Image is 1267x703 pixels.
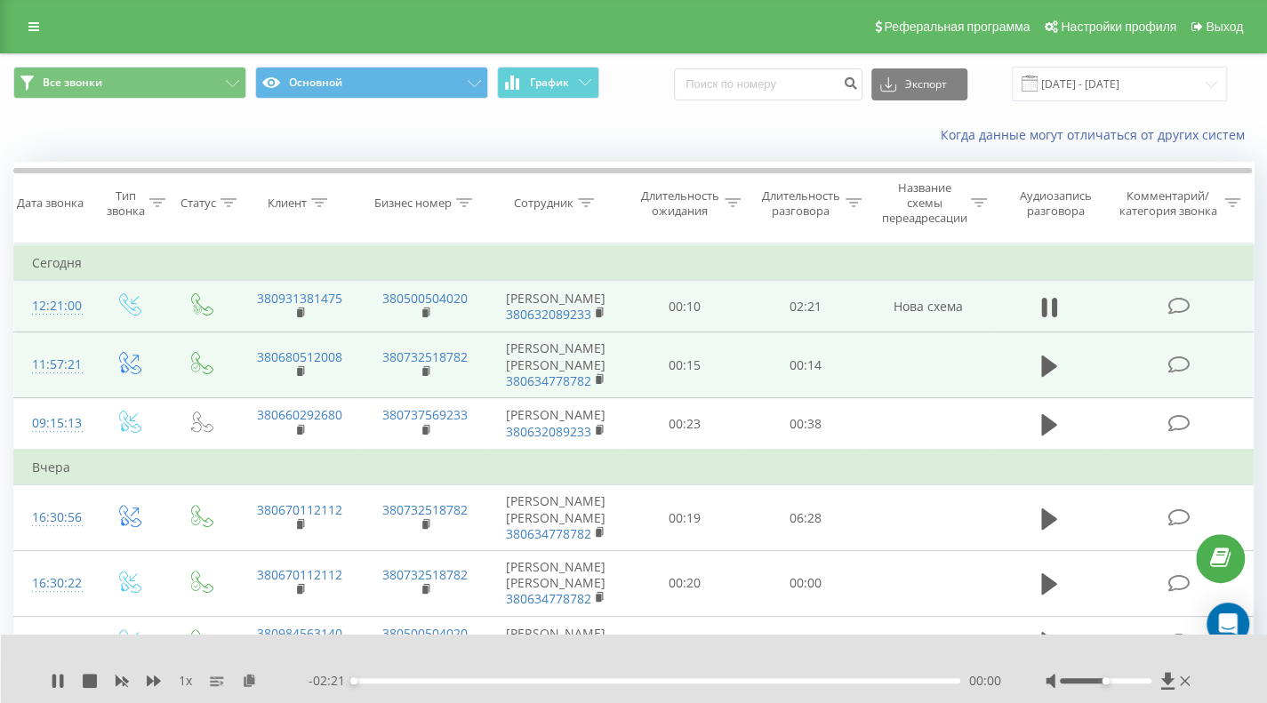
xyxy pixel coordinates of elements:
td: Вчера [14,450,1254,485]
a: 380670112112 [257,501,342,518]
span: Настройки профиля [1061,20,1176,34]
td: 00:00 [744,550,865,616]
td: 00:15 [623,616,744,667]
div: Название схемы переадресации [881,180,966,226]
div: Accessibility label [350,677,357,684]
td: [PERSON_NAME] [PERSON_NAME] [488,550,623,616]
a: 380632089233 [506,306,591,323]
td: 00:10 [623,281,744,332]
td: 06:28 [744,485,865,551]
td: 02:21 [744,281,865,332]
div: Аудиозапись разговора [1007,188,1103,219]
td: Нова схема [865,281,991,332]
div: Open Intercom Messenger [1207,603,1249,645]
td: [PERSON_NAME] [488,616,623,667]
a: 380931381475 [257,290,342,307]
a: 380632089233 [506,423,591,440]
span: 1 x [179,672,192,690]
span: - 02:21 [309,672,354,690]
div: Длительность разговора [761,188,841,219]
div: Сотрудник [514,196,573,211]
td: [PERSON_NAME] [PERSON_NAME] [488,332,623,398]
a: 380732518782 [382,348,468,365]
span: Все звонки [43,76,102,90]
a: 380670112112 [257,566,342,583]
span: График [530,76,569,89]
a: 380680512008 [257,348,342,365]
div: Accessibility label [1103,677,1110,684]
a: 380634778782 [506,525,591,542]
div: Клиент [268,196,307,211]
td: [PERSON_NAME] [488,398,623,451]
td: Нова схема [865,616,991,667]
button: Основной [255,67,488,99]
span: 00:00 [969,672,1001,690]
div: Бизнес номер [374,196,452,211]
td: 00:23 [623,398,744,451]
button: Все звонки [13,67,246,99]
a: Когда данные могут отличаться от других систем [941,126,1254,143]
a: 380732518782 [382,566,468,583]
input: Поиск по номеру [674,68,862,100]
a: 380732518782 [382,501,468,518]
div: 16:30:56 [32,500,74,535]
div: Тип звонка [107,188,145,219]
div: Комментарий/категория звонка [1116,188,1220,219]
td: 00:38 [744,398,865,451]
a: 380984563140 [257,625,342,642]
div: 14:45:43 [32,625,74,659]
td: 00:14 [744,332,865,398]
div: 11:57:21 [32,348,74,382]
td: [PERSON_NAME] [488,281,623,332]
td: 07:05 [744,616,865,667]
td: 00:20 [623,550,744,616]
a: 380500504020 [382,290,468,307]
button: График [497,67,599,99]
div: 09:15:13 [32,406,74,441]
a: 380660292680 [257,406,342,423]
span: Выход [1206,20,1243,34]
td: [PERSON_NAME] [PERSON_NAME] [488,485,623,551]
div: Длительность ожидания [639,188,719,219]
a: 380737569233 [382,406,468,423]
a: 380634778782 [506,590,591,607]
div: 12:21:00 [32,289,74,324]
a: 380500504020 [382,625,468,642]
td: 00:19 [623,485,744,551]
div: Статус [180,196,216,211]
span: Реферальная программа [884,20,1030,34]
button: Экспорт [871,68,967,100]
a: 380634778782 [506,372,591,389]
div: 16:30:22 [32,566,74,601]
div: Дата звонка [17,196,84,211]
td: 00:15 [623,332,744,398]
td: Сегодня [14,245,1254,281]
